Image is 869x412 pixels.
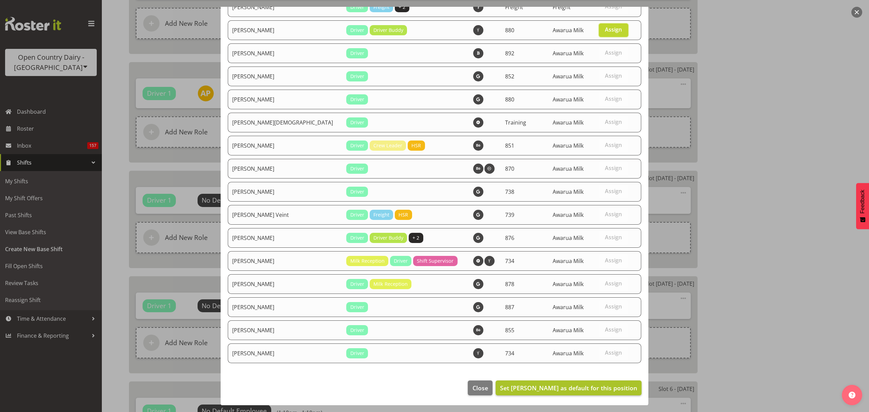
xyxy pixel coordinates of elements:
[228,320,342,340] td: [PERSON_NAME]
[373,3,389,11] span: Freight
[228,113,342,132] td: [PERSON_NAME][DEMOGRAPHIC_DATA]
[350,257,385,265] span: Milk Reception
[473,383,488,392] span: Close
[411,142,421,149] span: HSR
[505,211,514,219] span: 739
[505,165,514,172] span: 870
[505,326,514,334] span: 855
[350,211,364,219] span: Driver
[496,380,642,395] button: Set [PERSON_NAME] as default for this position
[373,142,402,149] span: Crew Leader
[228,297,342,317] td: [PERSON_NAME]
[605,72,622,79] span: Assign
[350,326,364,334] span: Driver
[228,274,342,294] td: [PERSON_NAME]
[350,3,364,11] span: Driver
[605,26,622,33] span: Assign
[228,159,342,179] td: [PERSON_NAME]
[373,26,403,34] span: Driver Buddy
[228,182,342,202] td: [PERSON_NAME]
[350,142,364,149] span: Driver
[605,49,622,56] span: Assign
[350,280,364,288] span: Driver
[412,234,419,242] span: + 2
[553,188,584,195] span: Awarua Milk
[605,165,622,171] span: Assign
[505,50,514,57] span: 892
[228,228,342,248] td: [PERSON_NAME]
[468,380,492,395] button: Close
[505,119,526,126] span: Training
[417,257,454,265] span: Shift Supervisor
[553,3,571,11] span: Freight
[350,350,364,357] span: Driver
[553,211,584,219] span: Awarua Milk
[505,350,514,357] span: 734
[553,350,584,357] span: Awarua Milk
[394,257,408,265] span: Driver
[399,3,405,11] span: + 2
[228,67,342,86] td: [PERSON_NAME]
[350,50,364,57] span: Driver
[856,183,869,229] button: Feedback - Show survey
[605,188,622,194] span: Assign
[350,73,364,80] span: Driver
[553,26,584,34] span: Awarua Milk
[399,211,408,219] span: HSR
[553,234,584,242] span: Awarua Milk
[553,119,584,126] span: Awarua Milk
[553,50,584,57] span: Awarua Milk
[605,142,622,148] span: Assign
[605,211,622,218] span: Assign
[605,303,622,310] span: Assign
[505,303,514,311] span: 887
[553,73,584,80] span: Awarua Milk
[373,211,389,219] span: Freight
[505,73,514,80] span: 852
[505,3,523,11] span: Freight
[505,234,514,242] span: 876
[350,26,364,34] span: Driver
[228,343,342,363] td: [PERSON_NAME]
[228,136,342,155] td: [PERSON_NAME]
[350,188,364,195] span: Driver
[553,165,584,172] span: Awarua Milk
[373,234,403,242] span: Driver Buddy
[228,90,342,109] td: [PERSON_NAME]
[605,326,622,333] span: Assign
[505,188,514,195] span: 738
[605,257,622,264] span: Assign
[605,95,622,102] span: Assign
[228,251,342,271] td: [PERSON_NAME]
[505,257,514,265] span: 734
[859,190,866,213] span: Feedback
[849,392,855,398] img: help-xxl-2.png
[350,119,364,126] span: Driver
[605,349,622,356] span: Assign
[500,384,637,392] span: Set [PERSON_NAME] as default for this position
[605,3,622,10] span: Assign
[605,280,622,287] span: Assign
[373,280,408,288] span: Milk Reception
[228,205,342,225] td: [PERSON_NAME] Veint
[553,326,584,334] span: Awarua Milk
[605,234,622,241] span: Assign
[350,165,364,172] span: Driver
[553,280,584,288] span: Awarua Milk
[505,280,514,288] span: 878
[350,303,364,311] span: Driver
[505,26,514,34] span: 880
[228,43,342,63] td: [PERSON_NAME]
[553,142,584,149] span: Awarua Milk
[605,118,622,125] span: Assign
[350,96,364,103] span: Driver
[505,96,514,103] span: 880
[228,20,342,40] td: [PERSON_NAME]
[553,96,584,103] span: Awarua Milk
[553,303,584,311] span: Awarua Milk
[350,234,364,242] span: Driver
[553,257,584,265] span: Awarua Milk
[505,142,514,149] span: 851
